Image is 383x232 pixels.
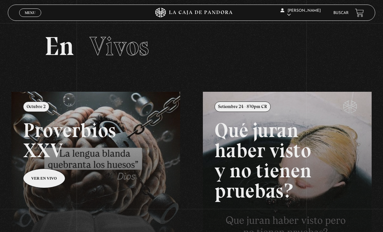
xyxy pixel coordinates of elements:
a: Buscar [333,11,349,15]
span: Cerrar [23,16,38,21]
span: Menu [25,11,35,15]
a: View your shopping cart [355,8,364,17]
span: [PERSON_NAME] [280,9,321,17]
span: Vivos [90,31,149,62]
h2: En [44,33,339,59]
